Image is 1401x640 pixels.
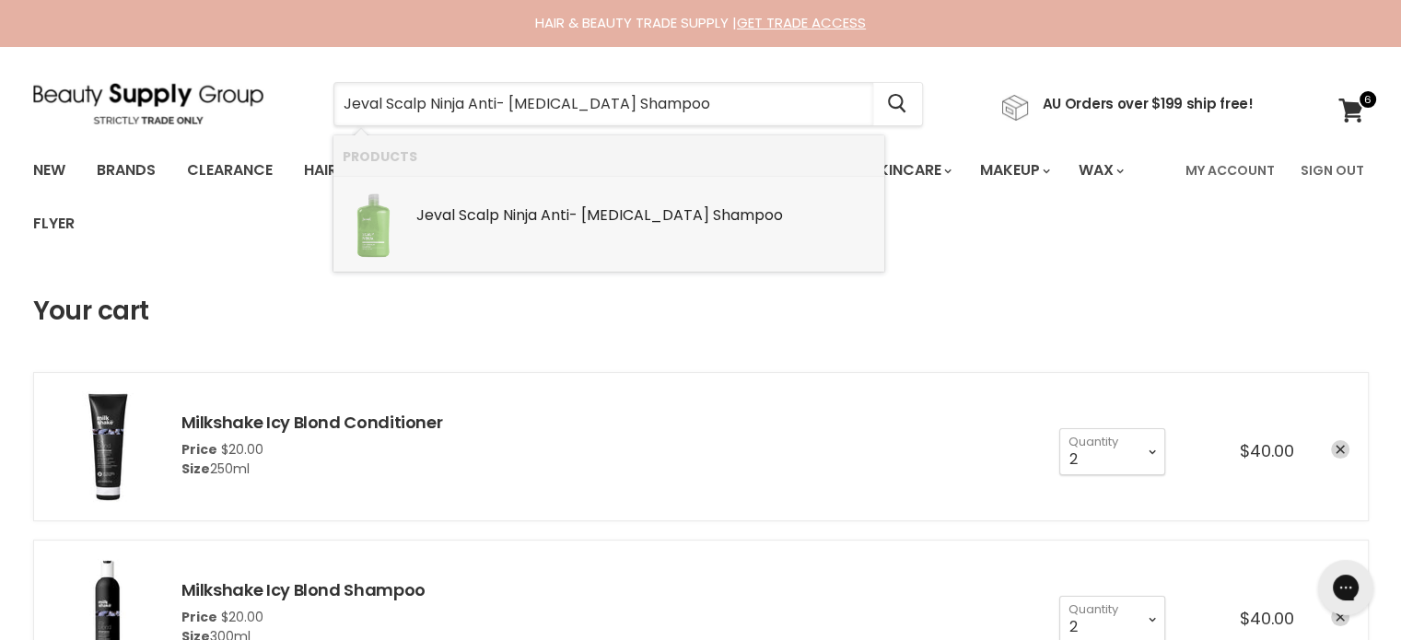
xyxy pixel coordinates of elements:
[181,411,443,434] a: Milkshake Icy Blond Conditioner
[1065,151,1135,190] a: Wax
[83,151,169,190] a: Brands
[416,204,455,226] b: Jeval
[541,204,578,226] b: Anti-
[1331,440,1349,459] a: remove Milkshake Icy Blond Conditioner
[581,204,709,226] b: [MEDICAL_DATA]
[1240,607,1294,630] span: $40.00
[333,135,884,177] li: Products
[181,440,217,459] span: Price
[333,177,884,272] li: Products: Jeval Scalp Ninja Anti- Dandruff Shampoo
[459,204,499,226] b: Scalp
[19,144,1174,250] ul: Main menu
[1309,553,1383,622] iframe: Gorgias live chat messenger
[173,151,286,190] a: Clearance
[1290,151,1375,190] a: Sign Out
[181,460,443,479] div: 250ml
[333,82,923,126] form: Product
[10,144,1392,250] nav: Main
[1174,151,1286,190] a: My Account
[10,14,1392,32] div: HAIR & BEAUTY TRADE SUPPLY |
[1240,439,1294,462] span: $40.00
[349,186,402,263] img: Dcyc4YHg_200x.png
[873,83,922,125] button: Search
[737,13,866,32] a: GET TRADE ACCESS
[713,204,783,226] b: Shampoo
[1059,428,1165,474] select: Quantity
[290,151,397,190] a: Haircare
[181,608,217,626] span: Price
[334,83,873,125] input: Search
[181,460,210,478] span: Size
[503,204,537,226] b: Ninja
[221,440,263,459] span: $20.00
[19,204,88,243] a: Flyer
[221,608,263,626] span: $20.00
[966,151,1061,190] a: Makeup
[181,578,426,601] a: Milkshake Icy Blond Shampoo
[53,391,163,502] img: Milkshake Icy Blond Conditioner - 250ml
[19,151,79,190] a: New
[856,151,963,190] a: Skincare
[33,297,149,326] h1: Your cart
